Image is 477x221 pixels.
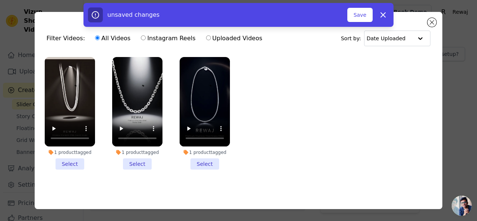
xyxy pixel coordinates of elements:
[107,11,159,18] span: unsaved changes
[95,34,131,43] label: All Videos
[206,34,263,43] label: Uploaded Videos
[347,8,373,22] button: Save
[341,31,431,46] div: Sort by:
[45,149,95,155] div: 1 product tagged
[140,34,196,43] label: Instagram Reels
[47,30,266,47] div: Filter Videos:
[180,149,230,155] div: 1 product tagged
[452,196,472,216] a: Open chat
[112,149,162,155] div: 1 product tagged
